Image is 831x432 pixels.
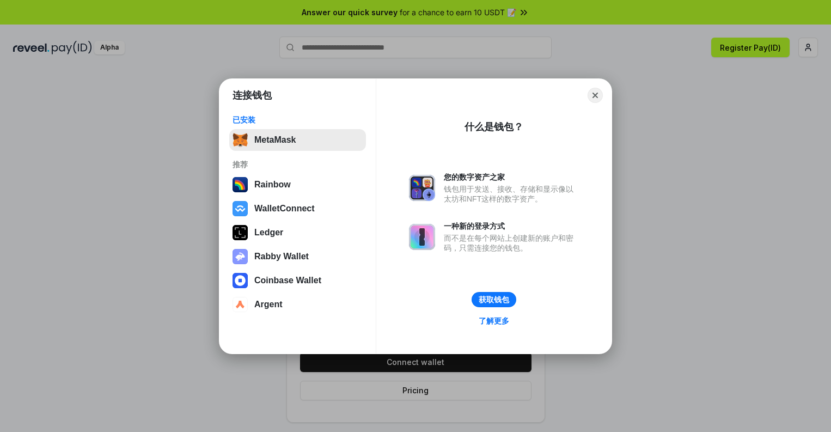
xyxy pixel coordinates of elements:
h1: 连接钱包 [233,89,272,102]
div: 而不是在每个网站上创建新的账户和密码，只需连接您的钱包。 [444,233,579,253]
button: Ledger [229,222,366,244]
img: svg+xml,%3Csvg%20width%3D%22120%22%20height%3D%22120%22%20viewBox%3D%220%200%20120%20120%22%20fil... [233,177,248,192]
div: 一种新的登录方式 [444,221,579,231]
img: svg+xml,%3Csvg%20width%3D%2228%22%20height%3D%2228%22%20viewBox%3D%220%200%2028%2028%22%20fill%3D... [233,297,248,312]
div: Rainbow [254,180,291,190]
img: svg+xml,%3Csvg%20xmlns%3D%22http%3A%2F%2Fwww.w3.org%2F2000%2Fsvg%22%20fill%3D%22none%22%20viewBox... [233,249,248,264]
button: Argent [229,294,366,315]
div: 钱包用于发送、接收、存储和显示像以太坊和NFT这样的数字资产。 [444,184,579,204]
img: svg+xml,%3Csvg%20xmlns%3D%22http%3A%2F%2Fwww.w3.org%2F2000%2Fsvg%22%20fill%3D%22none%22%20viewBox... [409,175,435,201]
div: 推荐 [233,160,363,169]
img: svg+xml,%3Csvg%20xmlns%3D%22http%3A%2F%2Fwww.w3.org%2F2000%2Fsvg%22%20fill%3D%22none%22%20viewBox... [409,224,435,250]
button: WalletConnect [229,198,366,220]
img: svg+xml,%3Csvg%20fill%3D%22none%22%20height%3D%2233%22%20viewBox%3D%220%200%2035%2033%22%20width%... [233,132,248,148]
a: 了解更多 [472,314,516,328]
button: Coinbase Wallet [229,270,366,291]
img: svg+xml,%3Csvg%20width%3D%2228%22%20height%3D%2228%22%20viewBox%3D%220%200%2028%2028%22%20fill%3D... [233,273,248,288]
div: 什么是钱包？ [465,120,523,133]
button: Rainbow [229,174,366,196]
button: 获取钱包 [472,292,516,307]
div: 您的数字资产之家 [444,172,579,182]
div: Coinbase Wallet [254,276,321,285]
div: 获取钱包 [479,295,509,305]
div: 已安装 [233,115,363,125]
img: svg+xml,%3Csvg%20width%3D%2228%22%20height%3D%2228%22%20viewBox%3D%220%200%2028%2028%22%20fill%3D... [233,201,248,216]
button: Close [588,88,603,103]
div: 了解更多 [479,316,509,326]
div: MetaMask [254,135,296,145]
div: Rabby Wallet [254,252,309,261]
div: Ledger [254,228,283,238]
img: svg+xml,%3Csvg%20xmlns%3D%22http%3A%2F%2Fwww.w3.org%2F2000%2Fsvg%22%20width%3D%2228%22%20height%3... [233,225,248,240]
div: WalletConnect [254,204,315,214]
div: Argent [254,300,283,309]
button: Rabby Wallet [229,246,366,267]
button: MetaMask [229,129,366,151]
